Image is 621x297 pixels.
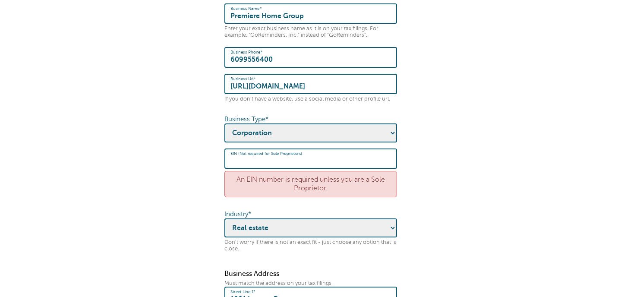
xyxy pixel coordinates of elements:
[224,270,397,278] p: Business Address
[224,116,268,123] label: Business Type*
[230,289,255,294] label: Street Line 1*
[224,96,397,102] p: If you don't have a website, use a social media or other profile url.
[224,211,251,218] label: Industry*
[230,50,262,55] label: Business Phone*
[230,151,302,156] label: EIN (Not required for Sole Proprietors)
[224,239,397,253] p: Don't worry if there is not an exact fit - just choose any option that is close.
[224,25,397,39] p: Enter your exact business name as it is on your tax filings. For example, "GoReminders, Inc." ins...
[230,6,262,11] label: Business Name*
[224,171,397,197] div: An EIN number is required unless you are a Sole Proprietor.
[230,76,256,82] label: Business Url*
[224,280,397,287] p: Must match the address on your tax filings.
